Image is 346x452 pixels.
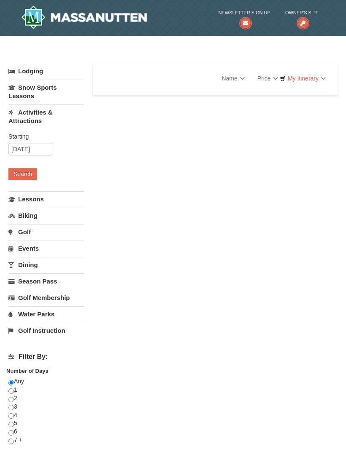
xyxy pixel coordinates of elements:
h4: Filter By: [8,353,84,361]
a: Biking [8,208,84,223]
a: Owner's Site [285,8,319,26]
label: Starting [8,132,78,141]
button: Search [8,168,37,180]
a: Events [8,241,84,256]
img: Massanutten Resort Logo [21,5,147,29]
a: Lodging [8,64,84,79]
a: Price [251,70,284,87]
a: Golf Membership [8,290,84,305]
a: Lessons [8,191,84,207]
a: Dining [8,257,84,273]
a: My Itinerary [274,72,331,85]
a: Activities & Attractions [8,104,84,128]
a: Season Pass [8,273,84,289]
strong: Number of Days [6,368,49,374]
a: Golf Instruction [8,323,84,338]
a: Name [215,70,251,87]
a: Newsletter Sign Up [218,8,270,26]
span: Owner's Site [285,8,319,17]
a: Water Parks [8,306,84,322]
a: Snow Sports Lessons [8,80,84,104]
span: Newsletter Sign Up [218,8,270,17]
a: Golf [8,224,84,240]
a: Massanutten Resort [21,5,147,29]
